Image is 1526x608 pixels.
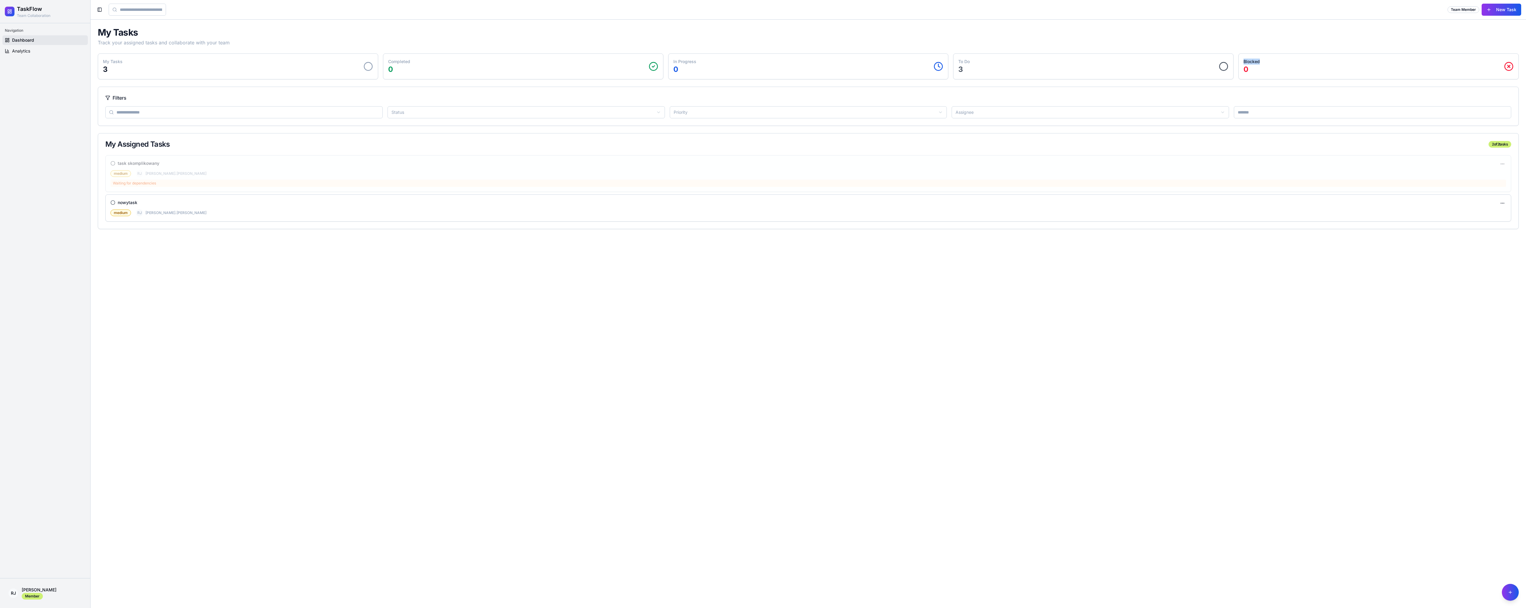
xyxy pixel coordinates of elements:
[1243,59,1260,65] p: Blocked
[958,59,970,65] p: To Do
[388,59,410,65] p: Completed
[958,65,970,74] p: 3
[2,26,88,35] div: Navigation
[118,200,137,206] h3: nowytask
[145,171,206,176] span: [PERSON_NAME].[PERSON_NAME]
[110,210,131,216] div: medium
[22,587,82,593] p: [PERSON_NAME]
[673,65,696,74] p: 0
[145,210,206,215] span: [PERSON_NAME].[PERSON_NAME]
[98,39,230,46] p: Track your assigned tasks and collaborate with your team
[110,170,131,177] div: medium
[1489,141,1511,148] div: 2 of 2 tasks
[12,37,34,43] span: Dashboard
[118,160,159,166] h3: task skomplikowany
[103,65,123,74] p: 3
[1243,65,1260,74] p: 0
[673,59,696,65] p: In Progress
[8,588,18,598] span: RJ
[388,65,410,74] p: 0
[110,180,1506,187] div: Waiting for dependencies
[103,59,123,65] p: My Tasks
[136,170,143,177] span: RJ
[136,209,143,216] span: RJ
[17,13,85,18] p: Team Collaboration
[1448,6,1479,13] div: Team Member
[22,593,43,600] div: Member
[113,94,126,101] span: Filters
[1482,4,1521,16] button: New Task
[12,48,30,54] span: Analytics
[2,46,88,56] a: Analytics
[2,35,88,45] a: Dashboard
[5,583,85,603] button: RJ[PERSON_NAME]Member
[105,141,170,148] span: My Assigned Tasks
[98,27,230,38] h1: My Tasks
[17,6,42,12] span: TaskFlow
